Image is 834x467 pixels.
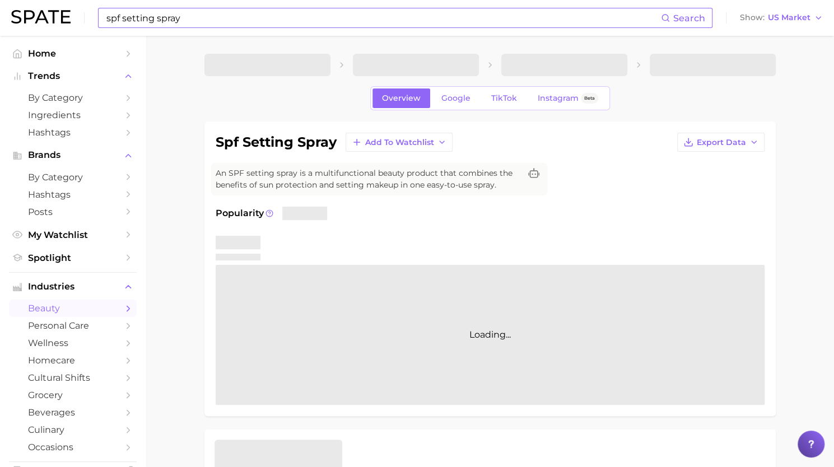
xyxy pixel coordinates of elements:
span: Popularity [216,207,264,220]
button: Export Data [677,133,765,152]
a: grocery [9,386,137,404]
span: by Category [28,172,118,183]
span: Beta [584,94,595,103]
span: Google [441,94,470,103]
span: Search [673,13,705,24]
h1: spf setting spray [216,136,337,149]
span: grocery [28,390,118,400]
a: personal care [9,317,137,334]
a: InstagramBeta [528,88,608,108]
span: Posts [28,207,118,217]
span: occasions [28,442,118,452]
span: Show [740,15,765,21]
a: occasions [9,438,137,456]
span: An SPF setting spray is a multifunctional beauty product that combines the benefits of sun protec... [216,167,520,191]
span: Ingredients [28,110,118,120]
span: Instagram [538,94,579,103]
a: TikTok [482,88,527,108]
span: Spotlight [28,253,118,263]
div: Loading... [216,265,765,405]
span: beverages [28,407,118,418]
span: Hashtags [28,127,118,138]
span: Home [28,48,118,59]
span: homecare [28,355,118,366]
span: My Watchlist [28,230,118,240]
a: wellness [9,334,137,352]
span: personal care [28,320,118,331]
button: ShowUS Market [737,11,826,25]
a: by Category [9,169,137,186]
button: Brands [9,147,137,164]
a: Ingredients [9,106,137,124]
a: beverages [9,404,137,421]
span: Add to Watchlist [365,138,434,147]
span: by Category [28,92,118,103]
button: Trends [9,68,137,85]
a: beauty [9,300,137,317]
a: Home [9,45,137,62]
a: Spotlight [9,249,137,267]
button: Industries [9,278,137,295]
a: My Watchlist [9,226,137,244]
span: cultural shifts [28,372,118,383]
a: Hashtags [9,186,137,203]
a: Hashtags [9,124,137,141]
span: Trends [28,71,118,81]
a: cultural shifts [9,369,137,386]
span: Brands [28,150,118,160]
a: culinary [9,421,137,438]
span: Export Data [697,138,746,147]
span: US Market [768,15,810,21]
span: wellness [28,338,118,348]
a: Google [432,88,480,108]
button: Add to Watchlist [346,133,453,152]
span: Hashtags [28,189,118,200]
img: SPATE [11,10,71,24]
a: homecare [9,352,137,369]
a: by Category [9,89,137,106]
span: Overview [382,94,421,103]
span: TikTok [491,94,517,103]
a: Overview [372,88,430,108]
input: Search here for a brand, industry, or ingredient [105,8,661,27]
span: beauty [28,303,118,314]
span: culinary [28,424,118,435]
a: Posts [9,203,137,221]
span: Industries [28,282,118,292]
